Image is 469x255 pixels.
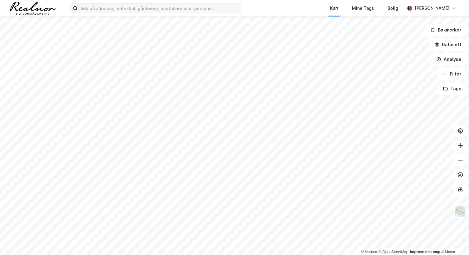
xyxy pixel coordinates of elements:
a: Mapbox [361,250,378,254]
img: Z [455,206,466,217]
button: Tags [438,83,467,95]
div: Mine Tags [352,5,374,12]
iframe: Chat Widget [438,226,469,255]
button: Bokmerker [425,24,467,36]
a: OpenStreetMap [379,250,409,254]
div: Kart [330,5,339,12]
div: Kontrollprogram for chat [438,226,469,255]
div: [PERSON_NAME] [415,5,449,12]
button: Datasett [429,39,467,51]
button: Analyse [431,53,467,65]
button: Filter [437,68,467,80]
input: Søk på adresse, matrikkel, gårdeiere, leietakere eller personer [78,4,241,13]
img: realnor-logo.934646d98de889bb5806.png [10,2,56,15]
a: Improve this map [410,250,440,254]
div: Bolig [387,5,398,12]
